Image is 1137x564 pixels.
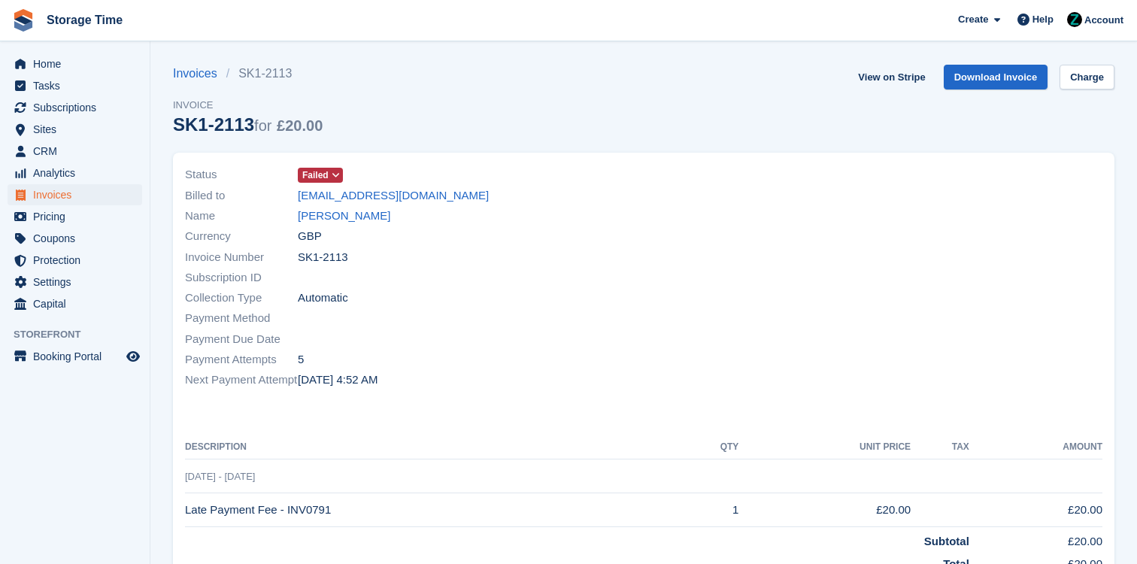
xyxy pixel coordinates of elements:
[298,290,348,307] span: Automatic
[944,65,1048,89] a: Download Invoice
[12,9,35,32] img: stora-icon-8386f47178a22dfd0bd8f6a31ec36ba5ce8667c1dd55bd0f319d3a0aa187defe.svg
[8,53,142,74] a: menu
[33,75,123,96] span: Tasks
[33,53,123,74] span: Home
[8,250,142,271] a: menu
[14,327,150,342] span: Storefront
[173,98,323,113] span: Invoice
[1067,12,1082,27] img: Zain Sarwar
[738,493,911,527] td: £20.00
[185,471,255,482] span: [DATE] - [DATE]
[8,141,142,162] a: menu
[277,117,323,134] span: £20.00
[185,187,298,205] span: Billed to
[33,184,123,205] span: Invoices
[1032,12,1054,27] span: Help
[298,249,348,266] span: SK1-2113
[8,206,142,227] a: menu
[185,166,298,183] span: Status
[738,435,911,459] th: Unit Price
[8,346,142,367] a: menu
[298,166,343,183] a: Failed
[676,493,738,527] td: 1
[852,65,931,89] a: View on Stripe
[969,526,1102,550] td: £20.00
[185,269,298,287] span: Subscription ID
[33,141,123,162] span: CRM
[298,228,322,245] span: GBP
[298,187,489,205] a: [EMAIL_ADDRESS][DOMAIN_NAME]
[185,290,298,307] span: Collection Type
[33,293,123,314] span: Capital
[1084,13,1123,28] span: Account
[8,293,142,314] a: menu
[185,331,298,348] span: Payment Due Date
[185,310,298,327] span: Payment Method
[33,271,123,293] span: Settings
[8,75,142,96] a: menu
[911,435,969,459] th: Tax
[924,535,969,547] strong: Subtotal
[8,228,142,249] a: menu
[33,97,123,118] span: Subscriptions
[173,65,226,83] a: Invoices
[185,493,676,527] td: Late Payment Fee - INV0791
[958,12,988,27] span: Create
[185,249,298,266] span: Invoice Number
[254,117,271,134] span: for
[302,168,329,182] span: Failed
[33,346,123,367] span: Booking Portal
[33,228,123,249] span: Coupons
[1060,65,1114,89] a: Charge
[8,184,142,205] a: menu
[41,8,129,32] a: Storage Time
[8,271,142,293] a: menu
[185,371,298,389] span: Next Payment Attempt
[8,97,142,118] a: menu
[33,206,123,227] span: Pricing
[298,371,377,389] time: 2025-10-03 03:52:37 UTC
[185,351,298,368] span: Payment Attempts
[185,208,298,225] span: Name
[298,208,390,225] a: [PERSON_NAME]
[33,162,123,183] span: Analytics
[185,228,298,245] span: Currency
[33,250,123,271] span: Protection
[33,119,123,140] span: Sites
[185,435,676,459] th: Description
[298,351,304,368] span: 5
[969,435,1102,459] th: Amount
[676,435,738,459] th: QTY
[173,65,323,83] nav: breadcrumbs
[173,114,323,135] div: SK1-2113
[124,347,142,365] a: Preview store
[8,162,142,183] a: menu
[8,119,142,140] a: menu
[969,493,1102,527] td: £20.00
